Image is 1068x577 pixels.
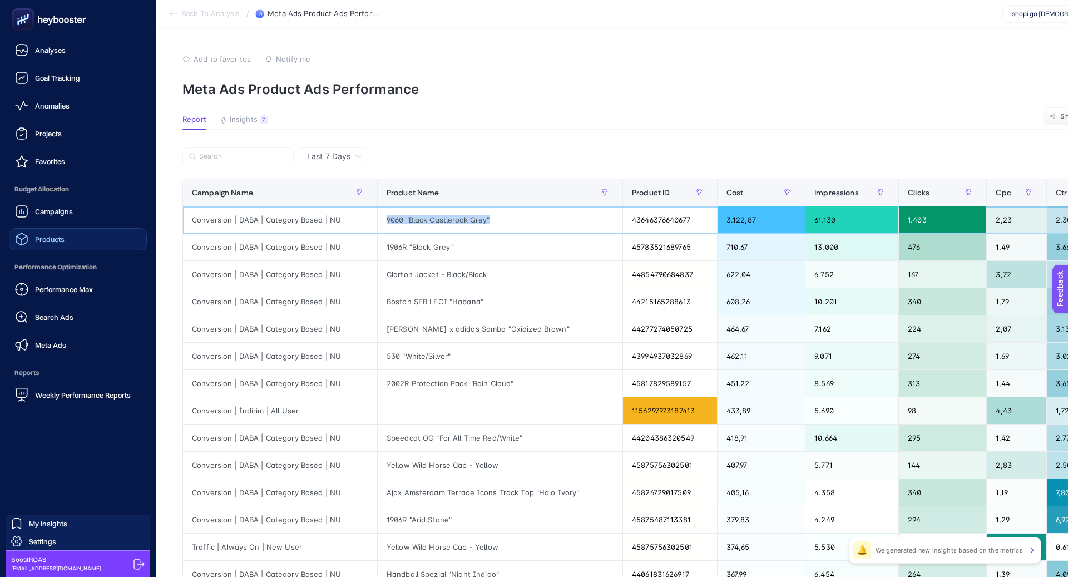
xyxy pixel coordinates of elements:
span: Clicks [908,188,929,197]
div: Clarton Jacket - Black/Black [378,261,622,288]
div: 405,16 [718,479,805,506]
div: 45783521689765 [623,234,717,260]
span: Campaigns [35,207,73,216]
div: Conversion | DABA | Category Based | NU [183,315,377,342]
div: 44204386320549 [623,425,717,451]
div: 1,42 [987,425,1046,451]
span: Anomalies [35,101,70,110]
div: Conversion | İndirim | All User [183,397,377,424]
a: Meta Ads [9,334,147,356]
div: 6.752 [805,261,898,288]
div: 274 [899,343,986,369]
div: 45875756302501 [623,452,717,479]
div: Conversion | DABA | Category Based | NU [183,343,377,369]
div: [PERSON_NAME] x adidas Samba "Oxidized Brown" [378,315,622,342]
div: 44277274050725 [623,315,717,342]
div: 1906R "Black Grey" [378,234,622,260]
span: Performance Optimization [9,256,147,278]
div: 45875487113381 [623,506,717,533]
div: 2002R Protection Pack "Rain Cloud" [378,370,622,397]
span: Meta Ads [35,341,66,349]
div: 2,23 [987,206,1046,233]
div: 295 [899,425,986,451]
a: Products [9,228,147,250]
span: Impressions [814,188,859,197]
div: Conversion | DABA | Category Based | NU [183,370,377,397]
span: Performance Max [35,285,93,294]
span: BoostROAS [11,555,101,564]
span: Insights [230,115,258,124]
div: 313 [899,370,986,397]
span: Notify me [276,55,310,63]
a: Projects [9,122,147,145]
div: 3,72 [987,261,1046,288]
div: 3.122,87 [718,206,805,233]
span: Products [35,235,65,244]
span: [EMAIL_ADDRESS][DOMAIN_NAME] [11,564,101,573]
div: 44215165288613 [623,288,717,315]
a: Settings [6,532,150,550]
div: 1,69 [987,343,1046,369]
div: 2,83 [987,452,1046,479]
div: 4.358 [805,479,898,506]
div: 1,49 [987,234,1046,260]
input: Search [199,152,287,161]
div: Yellow Wild Horse Cap - Yellow [378,452,622,479]
div: 1156297973187413 [623,397,717,424]
div: 418,91 [718,425,805,451]
div: Conversion | DABA | Category Based | NU [183,234,377,260]
div: 608,26 [718,288,805,315]
div: 340 [899,288,986,315]
div: 433,89 [718,397,805,424]
div: 45817829589157 [623,370,717,397]
span: Ctr [1056,188,1067,197]
div: 1.403 [899,206,986,233]
div: 9060 "Black Castlerock Grey" [378,206,622,233]
a: Favorites [9,150,147,172]
div: 🔔 [853,541,871,559]
a: Search Ads [9,306,147,328]
div: 294 [899,506,986,533]
div: 98 [899,397,986,424]
span: Weekly Performance Reports [35,391,131,400]
div: 144 [899,452,986,479]
div: Conversion | DABA | Category Based | NU [183,288,377,315]
div: 34 [899,534,986,560]
div: 11,02 [987,534,1046,560]
span: / [246,9,249,18]
span: Add to favorites [194,55,251,63]
div: 45875756302501 [623,534,717,560]
div: 7.162 [805,315,898,342]
div: Conversion | DABA | Category Based | NU [183,261,377,288]
div: 379,83 [718,506,805,533]
div: 710,67 [718,234,805,260]
span: Analyses [35,46,66,55]
p: We generated new insights based on the metrics [876,546,1023,555]
a: Analyses [9,39,147,61]
div: 1906R "Arid Stone" [378,506,622,533]
span: Back To Analysis [181,9,240,18]
span: Product ID [632,188,670,197]
div: 5.690 [805,397,898,424]
div: 462,11 [718,343,805,369]
span: Reports [9,362,147,384]
div: 1,29 [987,506,1046,533]
div: 622,04 [718,261,805,288]
div: Conversion | DABA | Category Based | NU [183,479,377,506]
div: 374,65 [718,534,805,560]
div: 45826729017509 [623,479,717,506]
div: Boston SFB LEOI "Habana" [378,288,622,315]
div: 451,22 [718,370,805,397]
div: 464,67 [718,315,805,342]
span: My Insights [29,519,67,528]
div: 8.569 [805,370,898,397]
div: 476 [899,234,986,260]
span: Cpc [996,188,1011,197]
div: 2,07 [987,315,1046,342]
div: 1,79 [987,288,1046,315]
div: 43646376640677 [623,206,717,233]
span: Meta Ads Product Ads Performance [268,9,379,18]
div: Conversion | DABA | Category Based | NU [183,452,377,479]
div: 1,44 [987,370,1046,397]
div: 5.530 [805,534,898,560]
